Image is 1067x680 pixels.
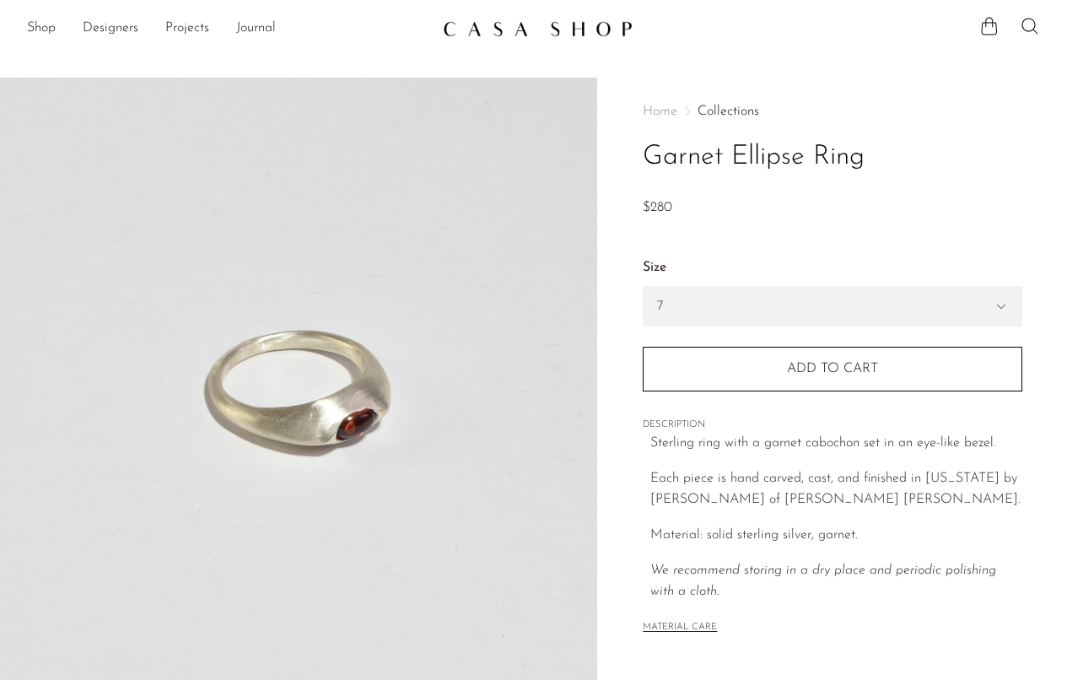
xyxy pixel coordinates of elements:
span: Add to cart [787,361,878,377]
button: Add to cart [643,347,1022,391]
nav: Breadcrumbs [643,105,1022,118]
nav: Desktop navigation [27,14,429,43]
a: Designers [83,18,138,40]
ul: NEW HEADER MENU [27,14,429,43]
span: DESCRIPTION [643,418,1022,433]
label: Size [643,257,1022,279]
p: Material: solid sterling silver, garnet. [650,525,1022,547]
p: Each piece is hand carved, cast, and finished in [US_STATE] by [PERSON_NAME] of [PERSON_NAME] [PE... [650,468,1022,511]
a: Journal [236,18,276,40]
h1: Garnet Ellipse Ring [643,136,1022,179]
a: Projects [165,18,209,40]
button: MATERIAL CARE [643,622,717,634]
p: Sterling ring with a garnet cabochon set in an eye-like bezel. [650,433,1022,455]
a: Collections [698,105,759,118]
a: Shop [27,18,56,40]
span: Home [643,105,677,118]
span: $280 [643,201,672,214]
i: We recommend storing in a dry place and periodic polishing with a cloth. [650,564,996,599]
